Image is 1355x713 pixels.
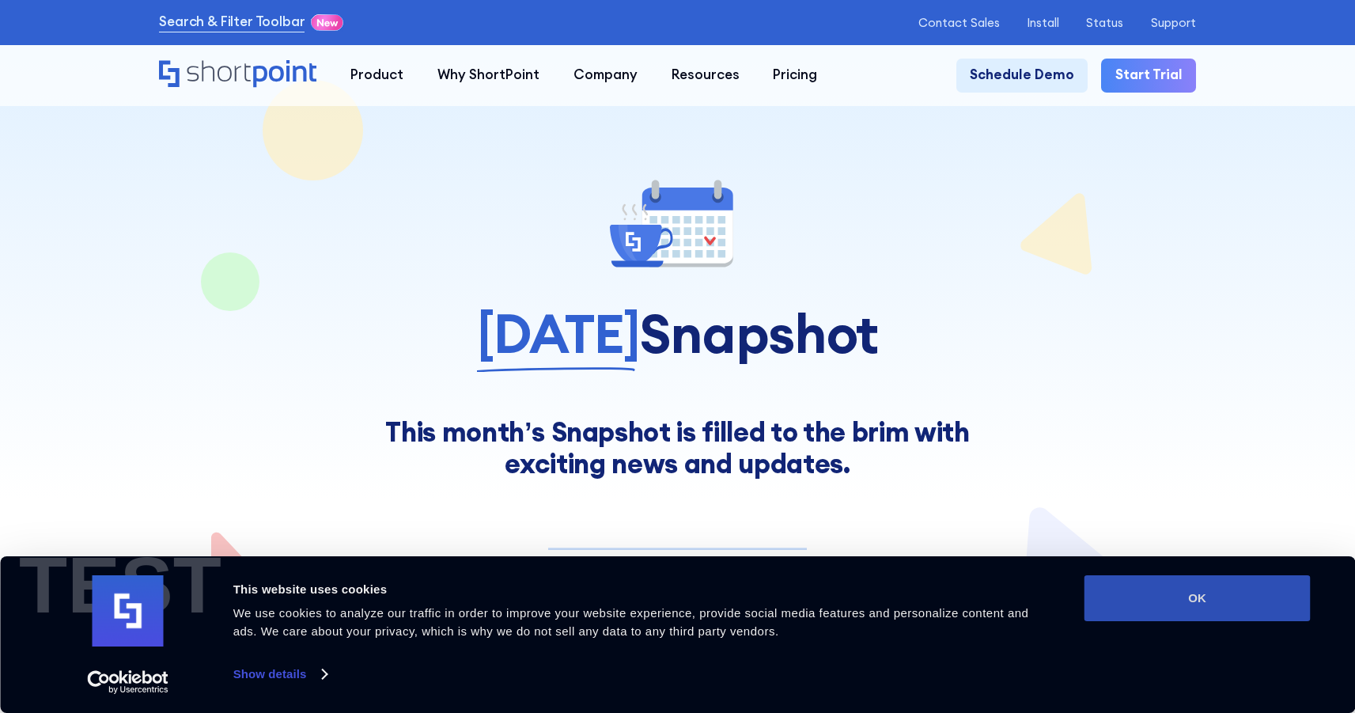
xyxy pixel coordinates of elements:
[93,575,164,647] img: logo
[672,65,740,85] div: Resources
[233,580,1049,599] div: This website uses cookies
[1084,575,1311,621] button: OK
[1086,16,1123,29] a: Status
[334,59,421,93] a: Product
[159,303,1195,362] h1: Snapshot
[756,59,835,93] a: Pricing
[1151,16,1196,29] a: Support
[339,416,1016,479] div: This month’s Snapshot is filled to the brim with exciting news and updates.
[654,59,756,93] a: Resources
[1101,59,1195,93] a: Start Trial
[956,59,1088,93] a: Schedule Demo
[159,12,305,32] a: Search & Filter Toolbar
[233,662,327,686] a: Show details
[573,65,638,85] div: Company
[350,65,403,85] div: Product
[773,65,817,85] div: Pricing
[918,16,1000,29] a: Contact Sales
[556,59,654,93] a: Company
[437,65,539,85] div: Why ShortPoint
[1027,16,1059,29] a: Install
[59,670,197,694] a: Usercentrics Cookiebot - opens in a new window
[159,60,316,89] a: Home
[233,606,1029,638] span: We use cookies to analyze our traffic in order to improve your website experience, provide social...
[421,59,557,93] a: Why ShortPoint
[477,303,640,362] span: [DATE]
